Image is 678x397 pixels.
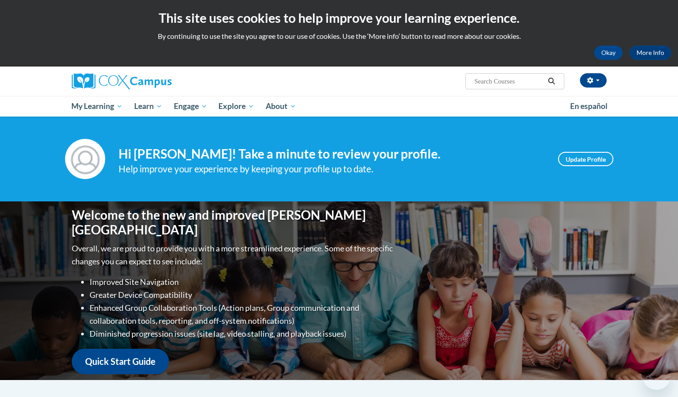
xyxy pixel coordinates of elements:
[58,96,620,117] div: Main menu
[90,301,395,327] li: Enhanced Group Collaboration Tools (Action plans, Group communication and collaboration tools, re...
[65,139,105,179] img: Profile Image
[119,162,545,176] div: Help improve your experience by keeping your profile up to date.
[218,101,254,112] span: Explore
[128,96,168,117] a: Learn
[90,327,395,340] li: Diminished progression issues (site lag, video stalling, and playback issues)
[570,101,608,111] span: En español
[90,288,395,301] li: Greater Device Compatibility
[213,96,260,117] a: Explore
[594,46,623,60] button: Okay
[168,96,213,117] a: Engage
[71,101,123,112] span: My Learning
[7,9,671,27] h2: This site uses cookies to help improve your learning experience.
[72,349,169,374] a: Quick Start Guide
[473,76,545,87] input: Search Courses
[266,101,296,112] span: About
[642,361,671,390] iframe: Button to launch messaging window
[545,76,558,87] button: Search
[72,242,395,268] p: Overall, we are proud to provide you with a more streamlined experience. Some of the specific cha...
[7,31,671,41] p: By continuing to use the site you agree to our use of cookies. Use the ‘More info’ button to read...
[564,97,613,116] a: En español
[260,96,302,117] a: About
[72,73,241,89] a: Cox Campus
[66,96,129,117] a: My Learning
[558,152,613,166] a: Update Profile
[134,101,162,112] span: Learn
[90,276,395,288] li: Improved Site Navigation
[119,146,545,162] h4: Hi [PERSON_NAME]! Take a minute to review your profile.
[72,208,395,238] h1: Welcome to the new and improved [PERSON_NAME][GEOGRAPHIC_DATA]
[72,73,172,89] img: Cox Campus
[580,73,607,88] button: Account Settings
[629,46,671,60] a: More Info
[174,101,207,112] span: Engage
